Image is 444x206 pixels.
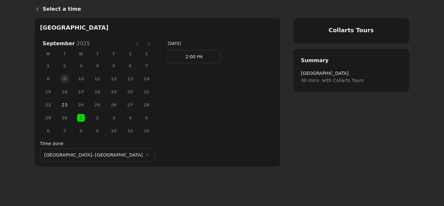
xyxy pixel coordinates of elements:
button: Sunday, 12 October 2025 [143,127,150,135]
button: Sunday, 7 September 2025 [143,62,150,70]
label: Time zone [40,140,155,147]
button: Tuesday, 2 September 2025 [61,62,69,70]
span: 5 [142,113,151,123]
button: Friday, 12 September 2025 [110,75,118,83]
span: 30 mins · with Collarts Tours [301,77,401,84]
span: 7 [142,61,151,71]
a: 2:00 PM [168,50,220,63]
button: Monday, 15 September 2025 [44,88,52,96]
span: S [138,49,155,59]
span: 29 [43,113,53,123]
button: Friday, 3 October 2025 [110,114,118,122]
button: Friday, 10 October 2025 [110,127,118,135]
span: 24 [76,100,86,110]
span: 28 [142,100,151,110]
span: 9 [60,74,70,84]
button: Saturday, 27 September 2025 [126,101,134,109]
span: [GEOGRAPHIC_DATA] [301,70,401,77]
button: Tuesday, 23 September 2025 [61,101,69,109]
span: 6 [125,61,135,71]
button: Monday, 29 September 2025 [44,114,52,122]
button: Tuesday, 7 October 2025 [61,127,69,135]
button: Thursday, 11 September 2025 [94,75,101,83]
span: 1 [76,113,86,123]
button: Friday, 5 September 2025 [110,62,118,70]
button: Tuesday, 30 September 2025 [61,114,69,122]
button: Wednesday, 3 September 2025 [77,62,85,70]
span: 12 [142,126,151,136]
button: Thursday, 18 September 2025 [94,88,101,96]
span: 7 [60,126,70,136]
span: 19 [109,87,119,97]
span: 25 [93,100,102,110]
button: Friday, 19 September 2025 [110,88,118,96]
button: Saturday, 20 September 2025 [126,88,134,96]
button: Friday, 26 September 2025 [110,101,118,109]
span: 30 [60,113,70,123]
span: 5 [109,61,119,71]
span: 17 [76,87,86,97]
span: 10 [109,126,119,136]
button: Wednesday, 17 September 2025 [77,88,85,96]
span: 8 [43,74,53,84]
button: Monday, 8 September 2025 [44,75,52,83]
span: 2 [93,113,102,123]
span: 1 [43,61,53,71]
button: Monday, 6 October 2025 [44,127,52,135]
button: Next month [144,38,154,49]
span: 2 [60,61,70,71]
button: Wednesday, 24 September 2025 [77,101,85,109]
span: 2:00 [185,54,195,59]
button: Sunday, 14 September 2025 [143,75,150,83]
span: 27 [125,100,135,110]
span: 10 [76,74,86,84]
span: W [73,49,89,59]
span: 11 [125,126,135,136]
button: Wednesday, 8 October 2025 [77,127,85,135]
span: 15 [43,87,53,97]
span: F [106,49,122,59]
button: [GEOGRAPHIC_DATA]–[GEOGRAPHIC_DATA] [40,148,155,161]
button: Sunday, 5 October 2025 [143,114,150,122]
span: 18 [93,87,102,97]
span: 16 [60,87,70,97]
button: Previous month [132,38,142,49]
button: Saturday, 4 October 2025 [126,114,134,122]
span: PM [196,55,202,59]
button: Monday, 22 September 2025 [44,101,52,109]
span: 8 [76,126,86,136]
span: 4 [125,113,135,123]
button: Saturday, 11 October 2025 [126,127,134,135]
button: Wednesday, 10 September 2025 [77,75,85,83]
span: 9 [93,126,102,136]
span: 12 [109,74,119,84]
h1: Select a time [43,5,409,13]
button: Monday, 1 September 2025 [44,62,52,70]
h2: Summary [301,57,401,64]
a: Back [30,1,43,17]
span: 13 [125,74,135,84]
button: Tuesday, 9 September 2025 [61,75,69,83]
h2: [GEOGRAPHIC_DATA] [40,23,275,32]
button: Wednesday, 1 October 2025 selected [77,114,85,122]
button: Thursday, 4 September 2025 [94,62,101,70]
span: 3 [76,61,86,71]
span: 14 [142,74,151,84]
span: 6 [43,126,53,136]
button: Sunday, 28 September 2025 [143,101,150,109]
span: 23 [60,100,70,110]
span: 2025 [77,40,90,47]
span: 20 [125,87,135,97]
span: 26 [109,100,119,110]
h3: [DATE] [168,40,273,47]
span: T [89,49,105,59]
h4: Collarts Tours [301,26,401,34]
button: Saturday, 6 September 2025 [126,62,134,70]
span: M [40,49,56,59]
button: Thursday, 2 October 2025 [94,114,101,122]
button: Saturday, 13 September 2025 [126,75,134,83]
span: 4 [93,61,102,71]
button: Thursday, 9 October 2025 [94,127,101,135]
span: 22 [43,100,53,110]
span: 21 [142,87,151,97]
